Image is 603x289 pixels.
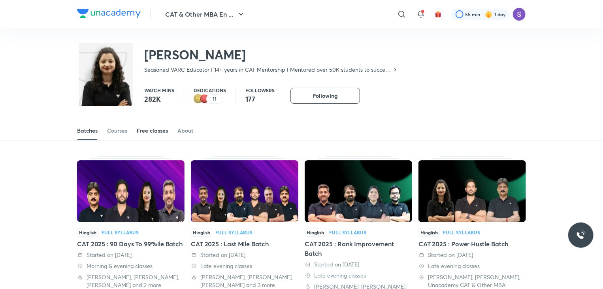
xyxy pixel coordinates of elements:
[576,230,586,240] img: ttu
[77,121,98,140] a: Batches
[245,88,275,93] p: Followers
[137,121,168,140] a: Free classes
[305,160,412,222] img: Thumbnail
[77,127,98,135] div: Batches
[160,6,251,22] button: CAT & Other MBA En ...
[305,272,412,279] div: Late evening classes
[77,262,185,270] div: Morning & evening classes
[191,262,298,270] div: Late evening classes
[418,239,526,249] div: CAT 2025 : Power Hustle Batch
[305,228,326,237] span: Hinglish
[418,262,526,270] div: Late evening classes
[77,9,141,18] img: Company Logo
[213,96,217,102] p: 11
[77,273,185,289] div: Lokesh Agarwal, Ravi Kumar, Saral Nashier and 2 more
[144,94,174,104] p: 282K
[194,88,226,93] p: Dedications
[177,121,193,140] a: About
[144,88,174,93] p: Watch mins
[432,8,445,21] button: avatar
[215,230,253,235] div: Full Syllabus
[418,251,526,259] div: Started on 8 Jul 2025
[485,10,493,18] img: streak
[77,9,141,20] a: Company Logo
[191,273,298,289] div: Lokesh Agarwal, Ravi Kumar, Ronakkumar Shah and 3 more
[329,230,366,235] div: Full Syllabus
[77,251,185,259] div: Started on 31 Aug 2025
[77,239,185,249] div: CAT 2025 : 90 Days To 99%ile Batch
[305,239,412,258] div: CAT 2025 : Rank Improvement Batch
[200,94,209,104] img: educator badge1
[137,127,168,135] div: Free classes
[177,127,193,135] div: About
[107,127,127,135] div: Courses
[191,228,212,237] span: Hinglish
[77,160,185,222] img: Thumbnail
[77,228,98,237] span: Hinglish
[194,94,203,104] img: educator badge2
[305,260,412,268] div: Started on 13 Jul 2025
[290,88,360,104] button: Following
[102,230,139,235] div: Full Syllabus
[245,94,275,104] p: 177
[144,47,398,63] h2: [PERSON_NAME]
[313,92,337,100] span: Following
[418,160,526,222] img: Thumbnail
[107,121,127,140] a: Courses
[191,251,298,259] div: Started on 4 Aug 2025
[191,160,298,222] img: Thumbnail
[435,11,442,18] img: avatar
[191,239,298,249] div: CAT 2025 : Last Mile Batch
[144,66,392,74] p: Seasoned VARC Educator I 14+ years in CAT Mentorship I Mentored over 50K students to success I Ex...
[418,228,440,237] span: Hinglish
[79,44,133,123] img: class
[443,230,480,235] div: Full Syllabus
[513,8,526,21] img: Sapara Premji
